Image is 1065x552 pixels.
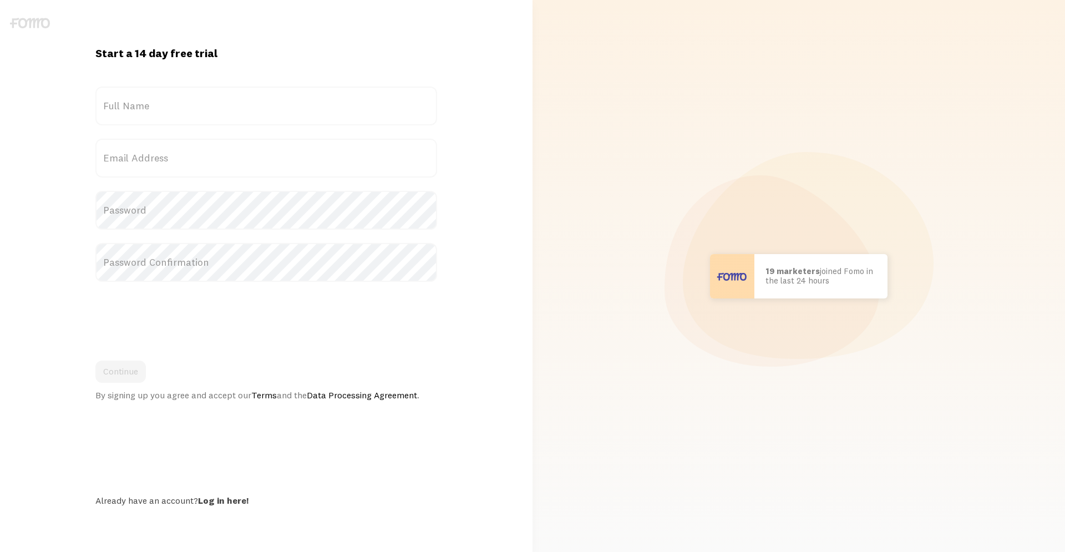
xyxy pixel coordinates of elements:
b: 19 marketers [765,266,820,276]
div: By signing up you agree and accept our and the . [95,389,437,401]
a: Data Processing Agreement [307,389,417,401]
label: Password Confirmation [95,243,437,282]
a: Terms [251,389,277,401]
label: Email Address [95,139,437,178]
img: User avatar [710,254,754,298]
iframe: reCAPTCHA [95,295,264,338]
label: Password [95,191,437,230]
p: joined Fomo in the last 24 hours [765,267,876,285]
div: Already have an account? [95,495,437,506]
h1: Start a 14 day free trial [95,46,437,60]
img: fomo-logo-gray-b99e0e8ada9f9040e2984d0d95b3b12da0074ffd48d1e5cb62ac37fc77b0b268.svg [10,18,50,28]
label: Full Name [95,87,437,125]
a: Log in here! [198,495,248,506]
